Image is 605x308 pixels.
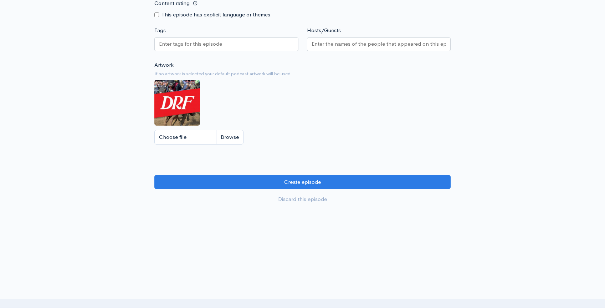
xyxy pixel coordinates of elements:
[312,40,446,48] input: Enter the names of the people that appeared on this episode
[161,11,272,19] label: This episode has explicit language or themes.
[307,26,341,35] label: Hosts/Guests
[154,175,451,190] input: Create episode
[154,70,451,77] small: If no artwork is selected your default podcast artwork will be used
[154,61,174,69] label: Artwork
[154,26,166,35] label: Tags
[159,40,223,48] input: Enter tags for this episode
[154,192,451,207] a: Discard this episode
